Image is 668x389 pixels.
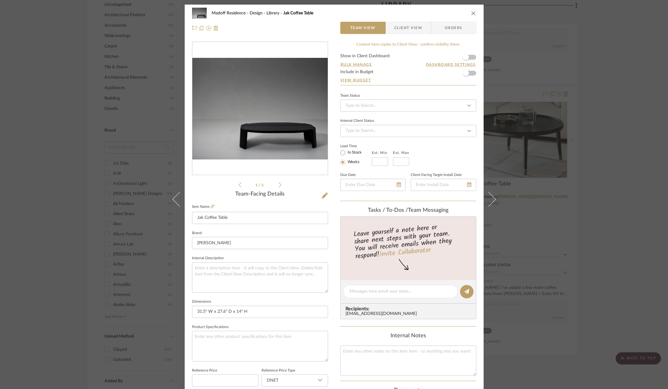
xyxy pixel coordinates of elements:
label: Product Specifications [192,326,228,329]
input: Type to Search… [340,99,476,112]
input: Enter Item Name [192,212,328,224]
label: Weeks [346,159,360,165]
span: Recipients: [345,306,474,312]
div: 0 [192,42,328,175]
span: Madoff Residence - Design [212,11,266,15]
label: Reference Price [192,369,217,372]
img: Remove from project [213,26,218,31]
div: Content here copies to Client View - confirm visibility there. [340,42,476,48]
span: Library [266,11,283,15]
span: Team View [350,22,376,34]
label: Dimensions [192,300,211,303]
div: Internal Notes [340,333,476,339]
span: Client View [394,22,422,34]
input: Enter Brand [192,237,328,249]
label: Est. Max [393,151,409,155]
input: Enter Install Date [411,179,476,191]
span: / [259,183,261,187]
div: Team Status [340,94,360,97]
label: Est. Min [372,151,387,155]
input: Type to Search… [340,125,476,137]
input: Enter the dimensions of this item [192,306,328,318]
button: Bulk Manage [340,62,372,67]
label: Item Name [192,204,214,209]
span: Orders [438,22,469,34]
label: Internal Description [192,257,224,260]
img: 0cb05665-63df-4beb-9a22-3180701fc2f9_48x40.jpg [192,7,207,19]
label: Client-Facing Target Install Date [411,174,462,177]
mat-radio-group: Select item type [340,149,372,166]
span: 3 [261,183,264,187]
a: Invite Collaborator [379,245,431,260]
label: Due Date [340,174,356,177]
a: View Budget [340,78,476,83]
span: Tasks / To-Dos / [368,208,408,213]
button: close [471,10,476,16]
div: team Messaging [340,207,476,214]
button: Dashboard Settings [426,62,476,67]
label: Lead Time [340,143,372,149]
div: Leave yourself a note here or share next steps with your team. You will receive emails when they ... [339,221,477,262]
label: In Stock [346,150,362,155]
label: Brand [192,232,202,235]
div: Internal Client Status [340,119,374,122]
span: Jak Coffee Table [283,11,313,15]
input: Enter Due Date [340,179,406,191]
img: 0cb05665-63df-4beb-9a22-3180701fc2f9_436x436.jpg [192,58,328,159]
label: Reference Price Type [262,369,295,372]
span: 1 [255,183,259,187]
div: [EMAIL_ADDRESS][DOMAIN_NAME] [345,312,474,316]
div: Team-Facing Details [192,191,328,198]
